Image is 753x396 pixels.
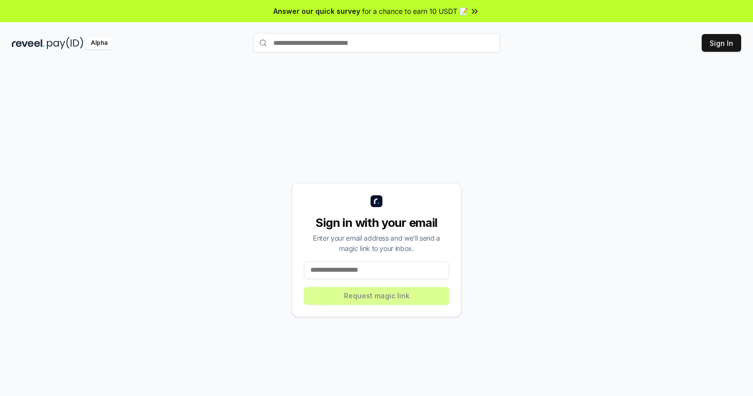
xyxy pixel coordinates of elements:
span: for a chance to earn 10 USDT 📝 [362,6,468,16]
img: logo_small [371,195,382,207]
div: Alpha [85,37,113,49]
div: Enter your email address and we’ll send a magic link to your inbox. [304,233,449,253]
img: reveel_dark [12,37,45,49]
div: Sign in with your email [304,215,449,231]
span: Answer our quick survey [273,6,360,16]
button: Sign In [702,34,741,52]
img: pay_id [47,37,83,49]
